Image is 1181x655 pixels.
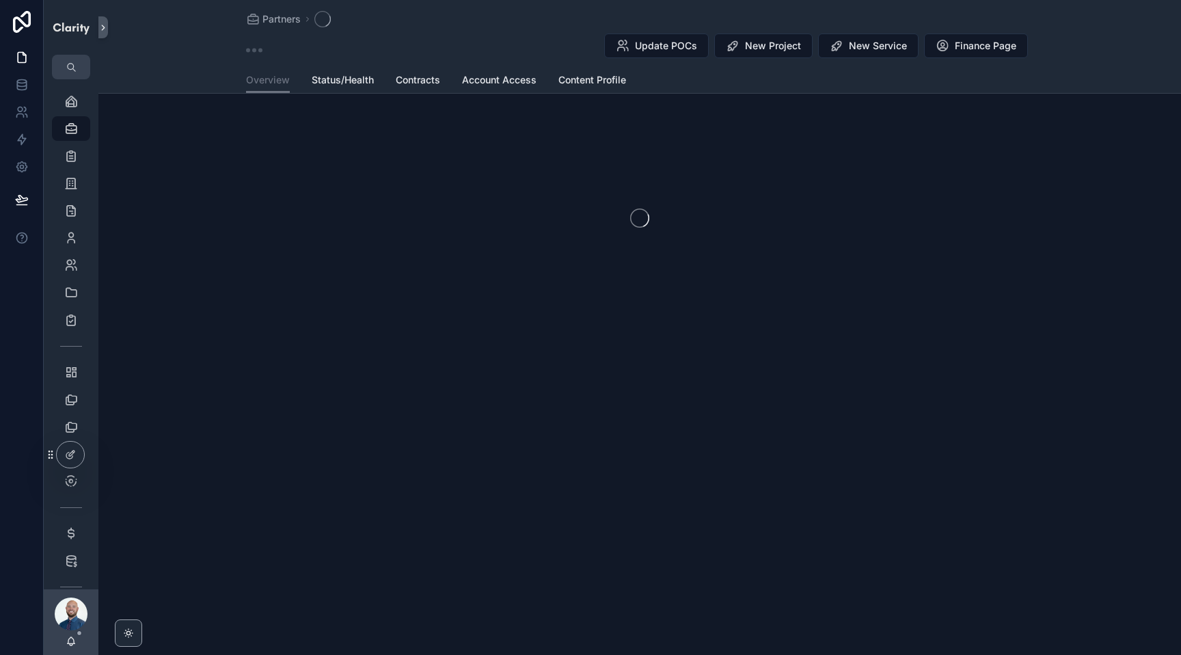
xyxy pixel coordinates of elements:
span: Update POCs [635,39,697,53]
img: App logo [52,16,90,38]
span: New Service [849,39,907,53]
a: Contracts [396,68,440,95]
span: Status/Health [312,73,374,87]
a: Content Profile [558,68,626,95]
span: Partners [262,12,301,26]
div: scrollable content [44,79,98,589]
span: Finance Page [955,39,1016,53]
button: Update POCs [604,34,709,58]
span: Contracts [396,73,440,87]
span: New Project [745,39,801,53]
a: Status/Health [312,68,374,95]
a: Account Access [462,68,537,95]
button: New Service [818,34,919,58]
button: New Project [714,34,813,58]
button: Finance Page [924,34,1028,58]
span: Overview [246,73,290,87]
a: Partners [246,12,301,26]
span: Account Access [462,73,537,87]
a: Overview [246,68,290,94]
span: Content Profile [558,73,626,87]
